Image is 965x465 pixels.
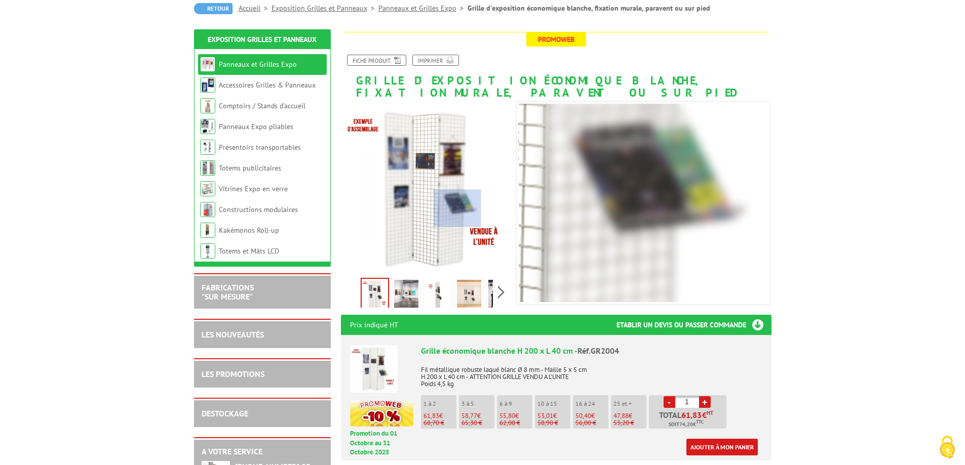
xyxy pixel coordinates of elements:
[219,246,279,256] a: Totems et Mâts LCD
[461,411,477,420] span: 58,77
[499,412,532,419] p: €
[651,411,726,429] p: Total
[219,163,281,173] a: Totems publicitaires
[423,400,456,407] p: 1 à 2
[935,435,960,460] img: Cookies (fenêtre modale)
[202,408,248,418] a: DESTOCKAGE
[537,411,553,420] span: 53,01
[423,411,439,420] span: 61,83
[347,55,406,66] a: Fiche produit
[664,396,675,408] a: -
[577,346,619,356] span: Réf.GR2004
[412,55,459,66] a: Imprimer
[613,412,646,419] p: €
[537,412,570,419] p: €
[499,419,532,427] p: 62,00 €
[202,447,323,456] h2: A votre service
[686,439,758,455] a: Ajouter à mon panier
[421,345,762,357] div: Grille économique blanche H 200 x L 40 cm -
[200,181,215,196] img: Vitrines Expo en verre
[461,419,494,427] p: 65,30 €
[202,329,264,340] a: LES NOUVEAUTÉS
[219,143,301,152] a: Présentoirs transportables
[468,3,710,13] li: Grille d'exposition économique blanche, fixation murale, paravent ou sur pied
[394,280,418,311] img: gr2004_grilles_blanche_exposition_economique.jpg
[219,60,297,69] a: Panneaux et Grilles Expo
[350,400,413,427] img: promotion
[575,411,591,420] span: 50,40
[669,420,704,429] span: Soit €
[239,4,272,13] a: Accueil
[200,57,215,72] img: Panneaux et Grilles Expo
[194,3,233,14] a: Retour
[362,279,388,310] img: grille_exposition_economique_blanche_fixation_murale_paravent_ou_sur_pied_gr2004.jpg
[496,284,506,301] span: Next
[200,223,215,238] img: Kakémonos Roll-up
[272,4,378,13] a: Exposition Grilles et Panneaux
[537,419,570,427] p: 58,90 €
[575,419,608,427] p: 56,00 €
[613,400,646,407] p: 25 et +
[616,315,771,335] h3: Etablir un devis ou passer commande
[219,122,293,131] a: Panneaux Expo pliables
[681,411,702,419] span: 61,83
[613,411,629,420] span: 47,88
[702,411,707,419] span: €
[200,140,215,155] img: Présentoirs transportables
[200,202,215,217] img: Constructions modulaires
[488,280,513,311] img: gr2004_grilles_blanche_exposition.jpg
[499,400,532,407] p: 6 à 9
[426,280,450,311] img: grille_exposition_economique_blanche_fixation_murale_paravent_ou_sur_pied_exemple_de_assemblage_e...
[575,400,608,407] p: 16 à 24
[202,369,264,379] a: LES PROMOTIONS
[613,419,646,427] p: 53,20 €
[499,411,515,420] span: 55,80
[699,396,711,408] a: +
[200,160,215,176] img: Totems publicitaires
[537,400,570,407] p: 10 à 15
[219,226,279,235] a: Kakémonos Roll-up
[423,419,456,427] p: 68,70 €
[200,98,215,113] img: Comptoirs / Stands d'accueil
[457,280,481,311] img: gr2004_grilles_blanche_exposition_economique_murale.jpg
[200,77,215,93] img: Accessoires Grilles & Panneaux
[350,345,398,393] img: Grille économique blanche H 200 x L 40 cm
[219,184,288,193] a: Vitrines Expo en verre
[350,315,398,335] p: Prix indiqué HT
[707,409,713,416] sup: HT
[421,359,762,388] p: Fil métallique robuste laqué blanc Ø 8 mm - Maille 5 x 5 cm H 200 x L 40 cm - ATTENTION GRILLE VE...
[575,412,608,419] p: €
[219,205,298,214] a: Constructions modulaires
[526,32,586,47] span: Promoweb
[200,119,215,134] img: Panneaux Expo pliables
[679,420,693,429] span: 74,20
[202,282,254,302] a: FABRICATIONS"Sur Mesure"
[219,80,316,90] a: Accessoires Grilles & Panneaux
[208,35,317,44] a: Exposition Grilles et Panneaux
[378,4,468,13] a: Panneaux et Grilles Expo
[423,412,456,419] p: €
[219,101,305,110] a: Comptoirs / Stands d'accueil
[461,400,494,407] p: 3 à 5
[461,412,494,419] p: €
[350,429,413,457] p: Promotion du 01 Octobre au 31 Octobre 2025
[200,243,215,259] img: Totems et Mâts LCD
[930,431,965,465] button: Cookies (fenêtre modale)
[696,419,704,425] sup: TTC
